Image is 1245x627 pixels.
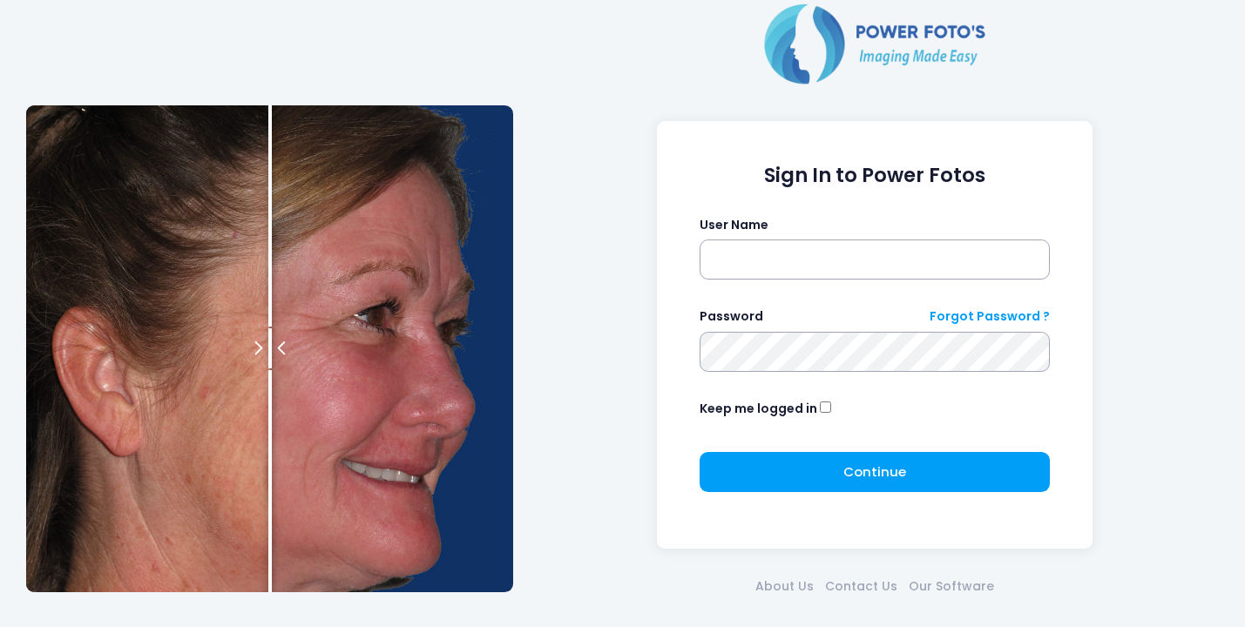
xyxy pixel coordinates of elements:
button: Continue [700,452,1051,492]
label: User Name [700,216,768,234]
a: Our Software [903,577,999,596]
label: Keep me logged in [700,400,817,418]
a: Contact Us [819,577,903,596]
span: Continue [843,462,906,481]
h1: Sign In to Power Fotos [700,164,1051,187]
label: Password [700,307,763,326]
a: Forgot Password ? [930,307,1050,326]
a: About Us [749,577,819,596]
